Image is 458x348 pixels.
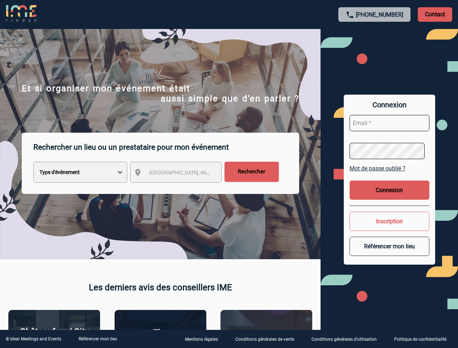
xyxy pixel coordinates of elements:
[388,336,458,343] a: Politique de confidentialité
[306,336,388,343] a: Conditions générales d'utilisation
[394,337,446,342] p: Politique de confidentialité
[185,337,218,342] p: Mentions légales
[79,336,117,341] a: Référencer mon lieu
[235,337,294,342] p: Conditions générales de vente
[311,337,377,342] p: Conditions générales d'utilisation
[179,336,230,343] a: Mentions légales
[230,336,306,343] a: Conditions générales de vente
[6,336,61,341] div: © Ideal Meetings and Events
